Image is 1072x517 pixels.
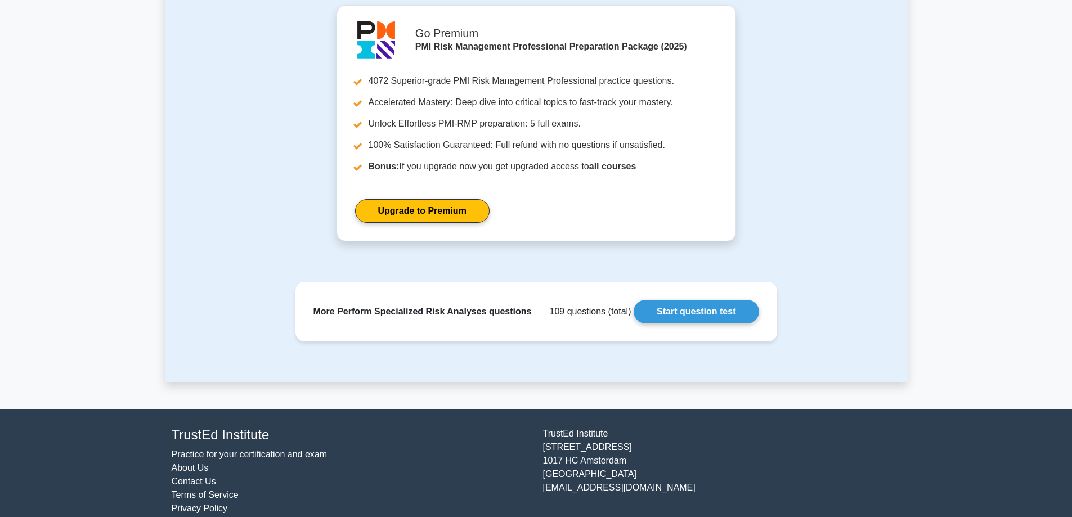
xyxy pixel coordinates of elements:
[172,490,239,500] a: Terms of Service
[172,463,209,473] a: About Us
[634,300,759,323] a: Start question test
[172,476,216,486] a: Contact Us
[355,199,490,223] a: Upgrade to Premium
[172,427,530,443] h4: TrustEd Institute
[172,503,228,513] a: Privacy Policy
[536,427,908,515] div: TrustEd Institute [STREET_ADDRESS] 1017 HC Amsterdam [GEOGRAPHIC_DATA] [EMAIL_ADDRESS][DOMAIN_NAME]
[172,449,328,459] a: Practice for your certification and exam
